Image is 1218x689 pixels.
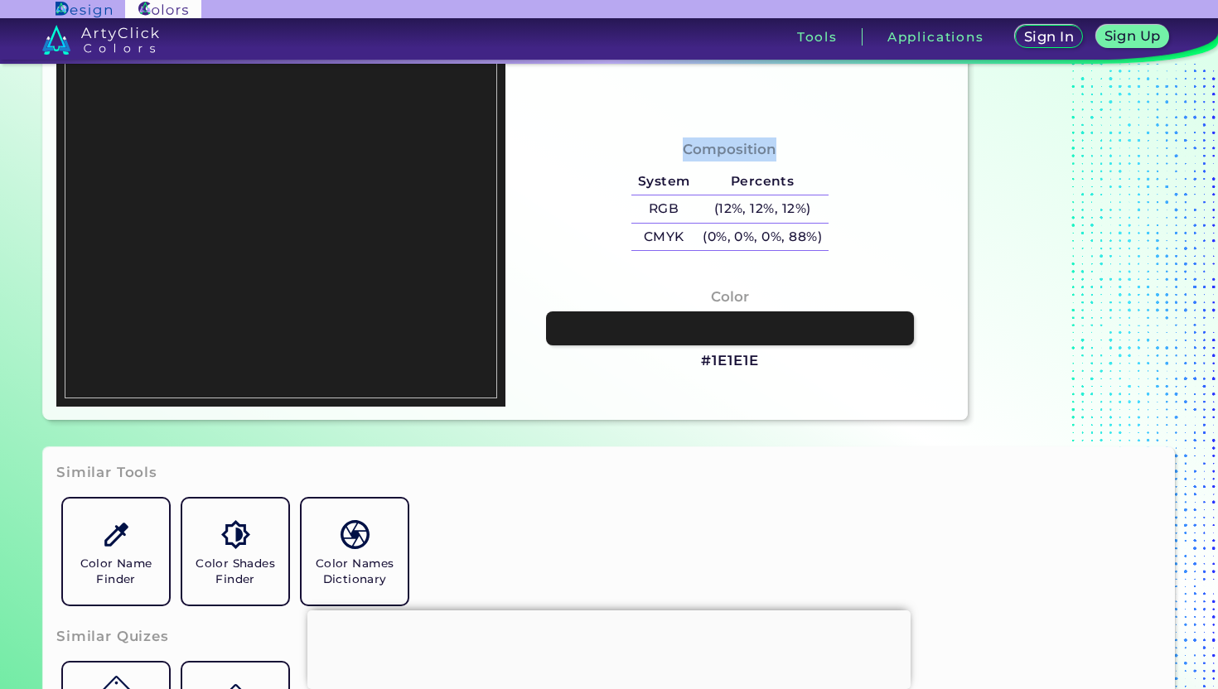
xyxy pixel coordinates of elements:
h3: Tools [797,31,838,43]
a: Color Shades Finder [176,492,295,611]
a: Color Name Finder [56,492,176,611]
a: Color Names Dictionary [295,492,414,611]
img: icon_color_name_finder.svg [102,520,131,549]
h3: #1E1E1E [701,351,758,371]
h4: Composition [683,137,776,161]
h5: (12%, 12%, 12%) [696,195,828,223]
h5: Percents [696,168,828,195]
h4: Color [711,285,749,309]
h5: (0%, 0%, 0%, 88%) [696,224,828,251]
h5: System [631,168,696,195]
iframe: Advertisement [307,610,911,685]
h3: Similar Quizes [56,627,169,647]
img: logo_artyclick_colors_white.svg [42,25,159,55]
h5: RGB [631,195,696,223]
h5: Color Names Dictionary [308,556,401,587]
img: ArtyClick Design logo [56,2,111,17]
h3: Applications [887,31,984,43]
img: icon_color_names_dictionary.svg [341,520,370,549]
h5: Sign Up [1107,30,1158,42]
h5: Sign In [1027,31,1071,43]
img: icon_color_shades.svg [221,520,250,549]
a: Sign In [1018,26,1079,47]
a: Sign Up [1100,26,1165,47]
h5: Color Name Finder [70,556,162,587]
h5: CMYK [631,224,696,251]
h5: Color Shades Finder [189,556,282,587]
